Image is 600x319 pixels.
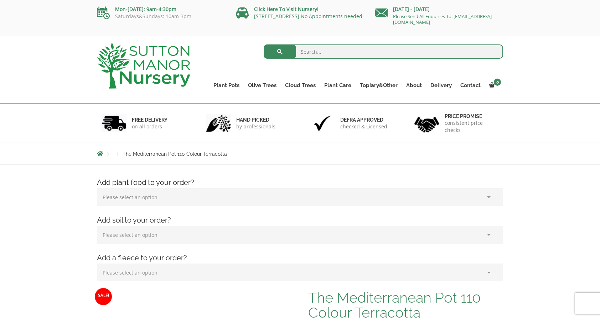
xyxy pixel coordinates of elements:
h6: hand picked [236,117,275,123]
a: Contact [456,80,485,90]
p: on all orders [132,123,167,130]
p: by professionals [236,123,275,130]
a: Please Send All Enquiries To: [EMAIL_ADDRESS][DOMAIN_NAME] [393,13,492,25]
input: Search... [264,44,503,59]
img: 4.jpg [414,112,439,134]
a: Plant Pots [209,80,244,90]
h4: Add plant food to your order? [92,177,508,188]
a: Cloud Trees [281,80,320,90]
img: 3.jpg [310,114,335,132]
h6: Defra approved [340,117,387,123]
p: [DATE] - [DATE] [375,5,503,14]
p: checked & Licensed [340,123,387,130]
h4: Add soil to your order? [92,215,508,226]
span: The Mediterranean Pot 110 Colour Terracotta [123,151,227,157]
p: consistent price checks [445,119,499,134]
img: 2.jpg [206,114,231,132]
nav: Breadcrumbs [97,151,503,156]
img: 1.jpg [102,114,126,132]
span: 0 [494,79,501,86]
h6: Price promise [445,113,499,119]
a: Delivery [426,80,456,90]
a: Click Here To Visit Nursery! [254,6,319,12]
h6: FREE DELIVERY [132,117,167,123]
a: About [402,80,426,90]
img: logo [97,43,190,89]
h4: Add a fleece to your order? [92,252,508,264]
span: Sale! [95,288,112,305]
a: Plant Care [320,80,356,90]
p: Mon-[DATE]: 9am-4:30pm [97,5,225,14]
a: 0 [485,80,503,90]
a: Olive Trees [244,80,281,90]
a: Topiary&Other [356,80,402,90]
a: [STREET_ADDRESS] No Appointments needed [254,13,362,20]
p: Saturdays&Sundays: 10am-3pm [97,14,225,19]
